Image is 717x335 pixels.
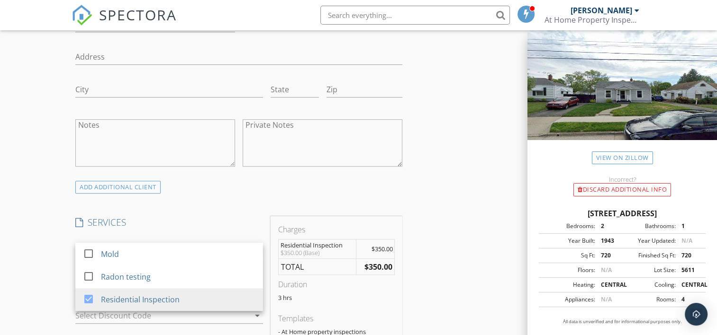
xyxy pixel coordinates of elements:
div: 1943 [595,237,622,245]
img: streetview [527,26,717,163]
input: Search everything... [320,6,510,25]
img: The Best Home Inspection Software - Spectora [72,5,92,26]
div: Sq Ft: [542,251,595,260]
div: Duration [278,279,395,290]
div: Heating: [542,281,595,289]
p: All data is unverified and for informational purposes only. [539,318,706,325]
div: CENTRAL [676,281,703,289]
div: Radon testing [101,271,151,282]
div: Mold [101,248,119,260]
div: Incorrect? [527,176,717,183]
div: Lot Size: [622,266,676,274]
i: arrow_drop_down [252,310,263,321]
div: Bathrooms: [622,222,676,230]
div: Rooms: [622,295,676,304]
div: Open Intercom Messenger [685,303,708,326]
div: [STREET_ADDRESS] [539,208,706,219]
div: Appliances: [542,295,595,304]
div: 720 [595,251,622,260]
div: Year Built: [542,237,595,245]
div: Year Updated: [622,237,676,245]
div: Floors: [542,266,595,274]
span: $350.00 [372,245,393,253]
span: SPECTORA [99,5,177,25]
div: [PERSON_NAME] [571,6,632,15]
div: Finished Sq Ft: [622,251,676,260]
div: Bedrooms: [542,222,595,230]
div: Templates [278,313,395,324]
div: $350.00 (Base) [281,249,354,256]
div: 4 [676,295,703,304]
span: N/A [681,237,692,245]
div: 2 [595,222,622,230]
span: N/A [601,266,612,274]
div: ADD ADDITIONAL client [75,181,161,194]
a: View on Zillow [592,151,653,164]
td: TOTAL [279,258,356,275]
h4: SERVICES [75,216,263,229]
div: At Home Property Inspections LLC [545,15,639,25]
div: 5611 [676,266,703,274]
a: SPECTORA [72,13,177,33]
div: Discard Additional info [573,183,671,196]
p: 3 hrs [278,294,395,301]
div: CENTRAL [595,281,622,289]
div: Charges [278,224,395,235]
div: Residential Inspection [281,241,354,249]
strong: $350.00 [364,262,392,272]
div: 720 [676,251,703,260]
span: N/A [601,295,612,303]
div: 1 [676,222,703,230]
div: Cooling: [622,281,676,289]
div: Residential Inspection [101,294,180,305]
